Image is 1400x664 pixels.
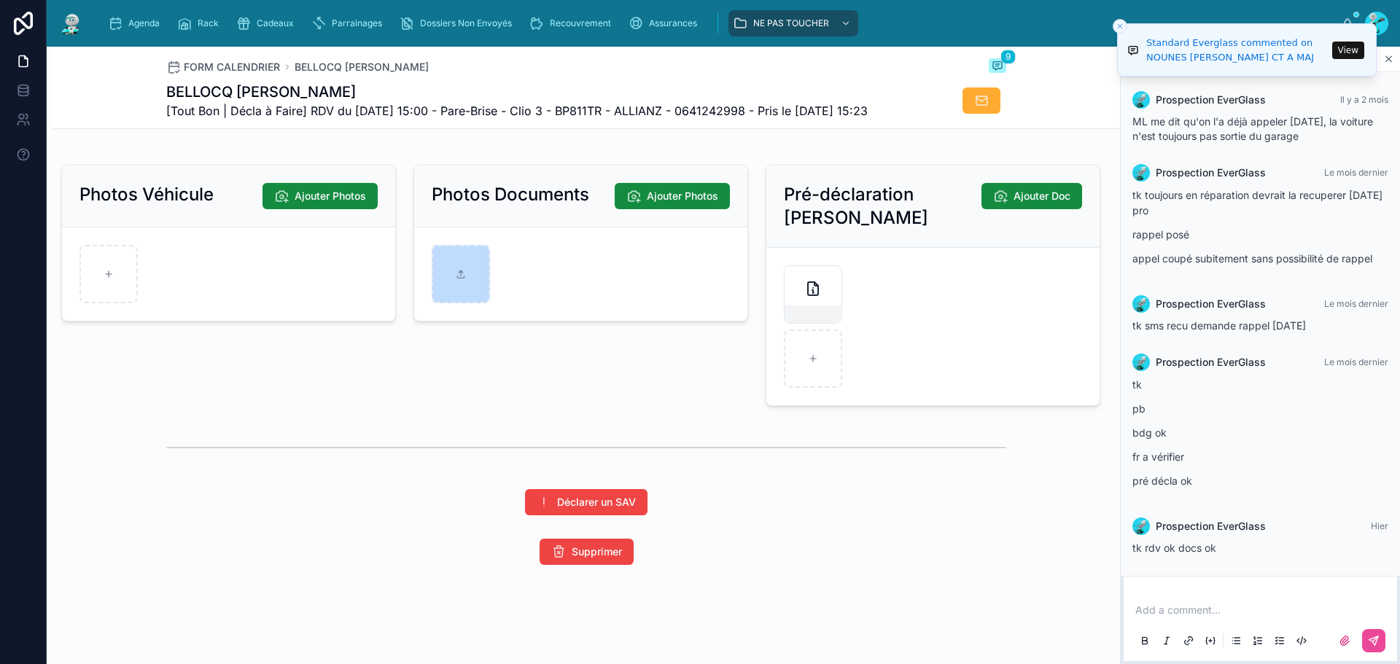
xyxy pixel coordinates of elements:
a: Agenda [104,10,170,36]
button: Ajouter Doc [981,183,1082,209]
span: Ajouter Photos [647,189,718,203]
div: Standard Everglass commented on NOUNES [PERSON_NAME] CT A MAJ [1146,36,1328,64]
a: FORM CALENDRIER [166,60,280,74]
span: Le mois dernier [1324,167,1388,178]
a: Dossiers Non Envoyés [395,10,522,36]
span: Ajouter Photos [295,189,366,203]
h1: BELLOCQ [PERSON_NAME] [166,82,868,102]
span: Dossiers Non Envoyés [420,17,512,29]
span: FORM CALENDRIER [184,60,280,74]
span: Hier [1371,520,1388,531]
p: pb [1132,401,1388,416]
p: tk [1132,377,1388,392]
span: tk rdv ok docs ok [1132,542,1216,554]
h2: Photos Véhicule [79,183,214,206]
button: Close toast [1113,19,1127,34]
span: 9 [1000,50,1016,64]
span: Rack [198,17,219,29]
span: tk sms recu demande rappel [DATE] [1132,319,1306,332]
button: Supprimer [540,539,634,565]
span: [Tout Bon | Décla à Faire] RDV du [DATE] 15:00 - Pare-Brise - Clio 3 - BP811TR - ALLIANZ - 064124... [166,102,868,120]
span: Prospection EverGlass [1156,93,1266,107]
p: bdg ok [1132,425,1388,440]
span: Assurances [649,17,697,29]
span: Déclarer un SAV [557,495,636,509]
a: Assurances [624,10,707,36]
span: Prospection EverGlass [1156,165,1266,180]
img: Notification icon [1127,42,1139,59]
span: Ajouter Doc [1014,189,1070,203]
span: Recouvrement [550,17,611,29]
h2: Pré-déclaration [PERSON_NAME] [784,183,981,230]
span: Prospection EverGlass [1156,355,1266,370]
button: Ajouter Photos [262,183,378,209]
span: Prospection EverGlass [1156,519,1266,534]
button: View [1332,42,1364,59]
a: Parrainages [307,10,392,36]
span: Parrainages [332,17,382,29]
span: ML me dit qu'on l'a déjà appeler [DATE], la voiture n'est toujours pas sortie du garage [1132,115,1373,142]
span: Le mois dernier [1324,356,1388,367]
p: rappel posé [1132,227,1388,242]
span: Le mois dernier [1324,298,1388,309]
button: Ajouter Photos [615,183,730,209]
a: Rack [173,10,229,36]
button: 9 [989,58,1006,76]
h2: Photos Documents [432,183,589,206]
div: scrollable content [96,7,1342,39]
p: tk toujours en réparation devrait la recuperer [DATE] pro [1132,187,1388,218]
a: NE PAS TOUCHER [728,10,858,36]
img: App logo [58,12,85,35]
a: Cadeaux [232,10,304,36]
p: fr a vérifier [1132,449,1388,464]
a: Recouvrement [525,10,621,36]
p: appel coupé subitement sans possibilité de rappel [1132,251,1388,266]
span: Il y a 2 mois [1340,94,1388,105]
span: Cadeaux [257,17,294,29]
span: Prospection EverGlass [1156,297,1266,311]
button: Déclarer un SAV [525,489,647,515]
span: Supprimer [572,544,622,559]
p: pré décla ok [1132,473,1388,488]
span: Agenda [128,17,160,29]
span: NE PAS TOUCHER [753,17,829,29]
a: BELLOCQ [PERSON_NAME] [295,60,429,74]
